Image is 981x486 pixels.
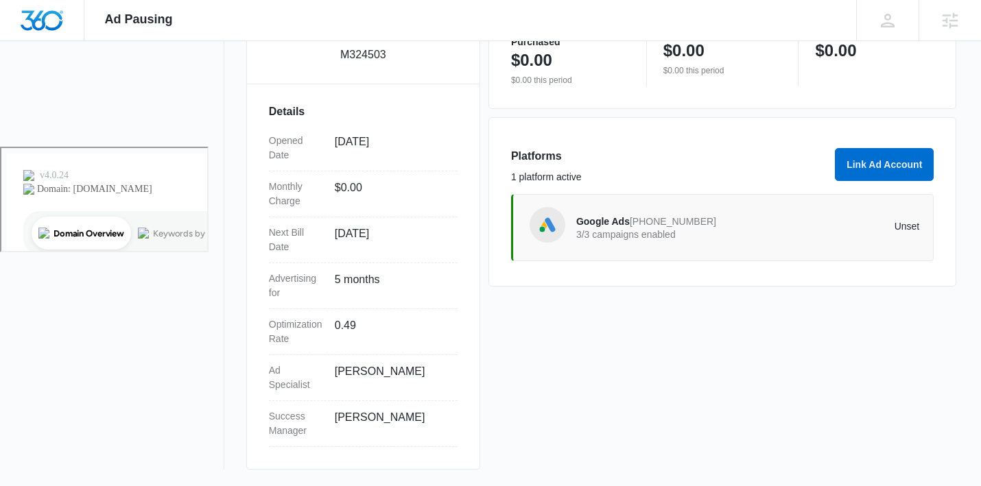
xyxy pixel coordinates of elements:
p: Total LSA Credits Purchased [511,27,630,47]
dt: Opened Date [269,134,324,162]
dt: Success Manager [269,409,324,438]
dt: Advertising for [269,271,324,300]
span: Google Ads [576,216,630,227]
dd: [DATE] [335,226,447,254]
a: Google AdsGoogle Ads[PHONE_NUMBER]3/3 campaigns enabledUnset [511,194,934,261]
div: Optimization Rate0.49 [269,309,458,355]
dd: 0.49 [335,317,447,346]
span: [PHONE_NUMBER] [630,216,716,227]
div: v 4.0.24 [38,22,67,33]
img: website_grey.svg [22,36,33,47]
p: 3/3 campaigns enabled [576,230,748,239]
div: Opened Date[DATE] [269,125,458,171]
span: Ad Pausing [105,12,173,27]
p: $0.00 [815,40,856,62]
dt: Optimization Rate [269,317,324,346]
p: $0.00 this period [511,74,630,86]
div: Ad Specialist[PERSON_NAME] [269,355,458,401]
p: 1 platform active [511,170,827,184]
div: Keywords by Traffic [152,81,231,90]
dt: Next Bill Date [269,226,324,254]
div: Advertising for5 months [269,263,458,309]
dd: [PERSON_NAME] [335,409,447,438]
img: tab_domain_overview_orange.svg [37,80,48,90]
img: logo_orange.svg [22,22,33,33]
div: Next Bill Date[DATE] [269,217,458,263]
dd: 5 months [335,271,447,300]
div: Domain Overview [52,81,123,90]
h3: Details [269,104,458,120]
p: $0.00 this period [663,64,782,77]
p: M324503 [340,47,386,63]
div: Monthly Charge$0.00 [269,171,458,217]
img: Google Ads [537,215,558,235]
p: Unset [748,221,919,231]
button: Link Ad Account [835,148,934,181]
div: Domain: [DOMAIN_NAME] [36,36,151,47]
img: tab_keywords_by_traffic_grey.svg [137,80,147,90]
dt: Ad Specialist [269,363,324,392]
dd: [PERSON_NAME] [335,363,447,392]
p: $0.00 [511,49,552,71]
dd: [DATE] [335,134,447,162]
h3: Platforms [511,148,827,165]
dt: Monthly Charge [269,180,324,208]
div: Success Manager[PERSON_NAME] [269,401,458,447]
dd: $0.00 [335,180,447,208]
p: $0.00 [663,40,705,62]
